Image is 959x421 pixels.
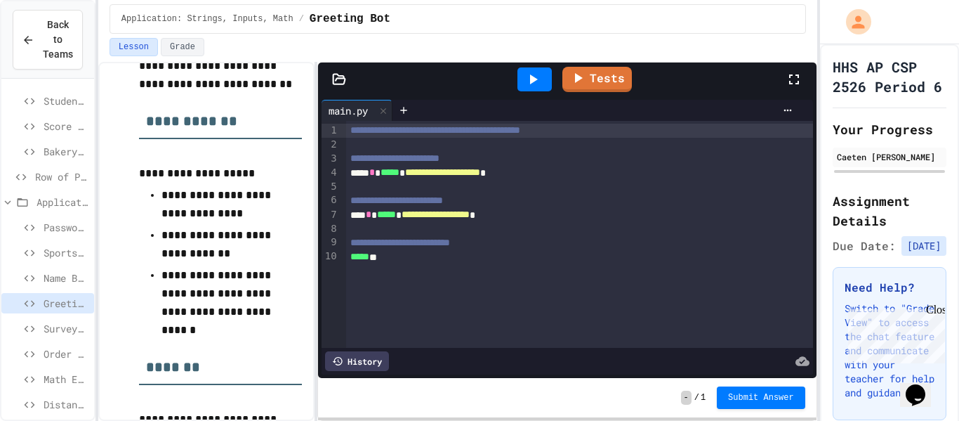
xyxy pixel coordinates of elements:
[44,397,88,412] span: Distance Calculator
[322,208,339,222] div: 7
[44,372,88,387] span: Math Expression Debugger
[44,271,88,285] span: Name Badge Creator
[6,6,97,89] div: Chat with us now!Close
[322,138,339,152] div: 2
[322,124,339,138] div: 1
[322,166,339,180] div: 4
[325,351,389,371] div: History
[161,38,204,56] button: Grade
[833,119,946,139] h2: Your Progress
[35,169,88,184] span: Row of Polygons
[701,392,706,403] span: 1
[322,222,339,236] div: 8
[310,11,390,27] span: Greeting Bot
[299,13,304,25] span: /
[44,93,88,108] span: Student ID Scanner
[322,152,339,166] div: 3
[842,304,945,363] iframe: chat widget
[831,6,875,38] div: My Account
[44,119,88,134] span: Score Calculator
[44,296,88,311] span: Greeting Bot
[110,38,158,56] button: Lesson
[900,365,945,407] iframe: chat widget
[717,387,805,409] button: Submit Answer
[322,180,339,194] div: 5
[37,195,88,209] span: Application: Strings, Inputs, Math
[322,103,375,118] div: main.py
[833,191,946,231] h2: Assignment Details
[121,13,293,25] span: Application: Strings, Inputs, Math
[694,392,699,403] span: /
[44,144,88,159] span: Bakery Price Calculator
[901,236,946,256] span: [DATE]
[322,235,339,250] div: 9
[833,238,896,254] span: Due Date:
[44,346,88,361] span: Order System Fix
[43,18,73,62] span: Back to Teams
[13,10,83,70] button: Back to Teams
[44,220,88,235] span: Password Creator
[681,391,692,405] span: -
[845,302,934,400] p: Switch to "Grade View" to access the chat feature and communicate with your teacher for help and ...
[322,193,339,207] div: 6
[44,321,88,336] span: Survey Builder
[833,57,946,96] h1: HHS AP CSP 2526 Period 6
[322,250,339,264] div: 10
[44,245,88,260] span: Sports Chant Builder
[837,150,942,163] div: Caeten [PERSON_NAME]
[562,67,632,92] a: Tests
[845,279,934,296] h3: Need Help?
[322,100,392,121] div: main.py
[728,392,794,403] span: Submit Answer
